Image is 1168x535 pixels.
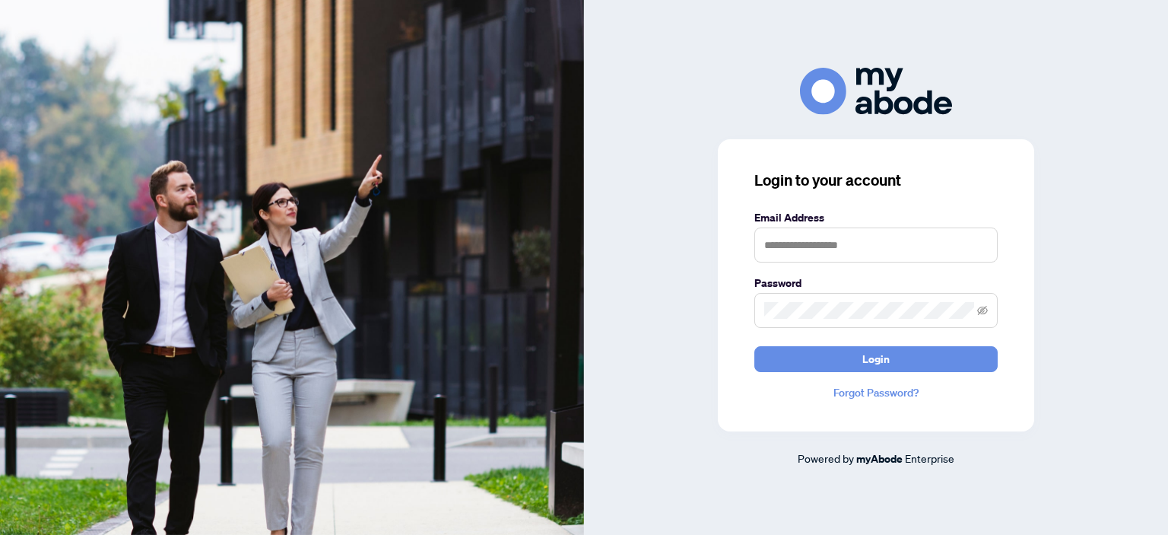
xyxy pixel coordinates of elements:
[754,170,998,191] h3: Login to your account
[977,305,988,316] span: eye-invisible
[754,346,998,372] button: Login
[754,275,998,291] label: Password
[798,451,854,465] span: Powered by
[905,451,954,465] span: Enterprise
[754,209,998,226] label: Email Address
[754,384,998,401] a: Forgot Password?
[856,451,903,467] a: myAbode
[862,347,890,371] span: Login
[800,68,952,114] img: ma-logo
